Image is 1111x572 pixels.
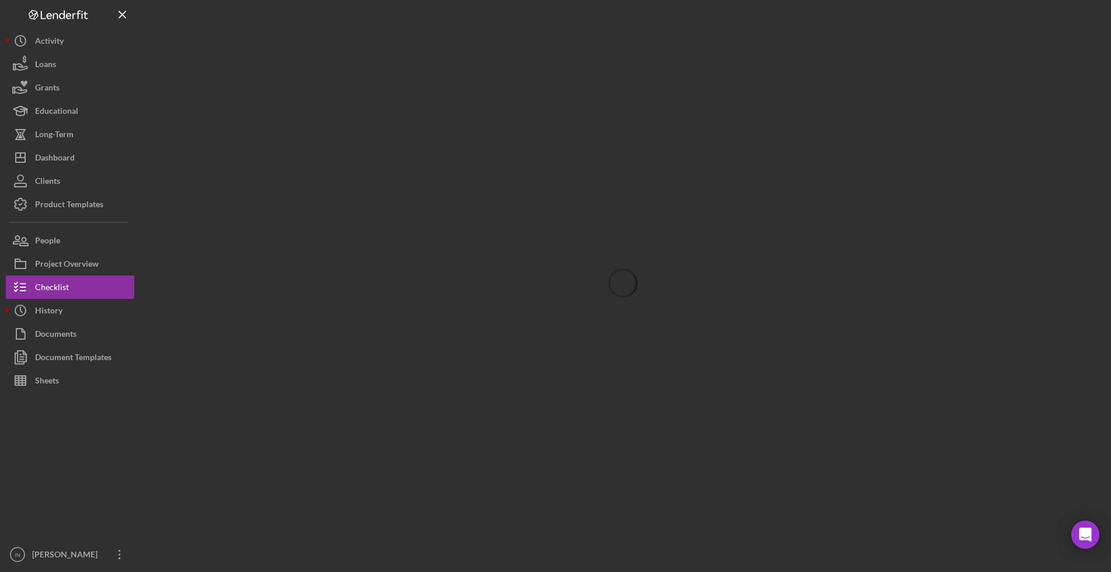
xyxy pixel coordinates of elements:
[6,76,134,99] button: Grants
[6,169,134,193] button: Clients
[1071,521,1099,549] div: Open Intercom Messenger
[35,146,75,172] div: Dashboard
[35,229,60,255] div: People
[35,169,60,196] div: Clients
[6,193,134,216] button: Product Templates
[35,322,76,348] div: Documents
[35,299,62,325] div: History
[35,53,56,79] div: Loans
[35,123,74,149] div: Long-Term
[6,346,134,369] button: Document Templates
[6,99,134,123] button: Educational
[6,369,134,392] button: Sheets
[35,252,99,278] div: Project Overview
[35,29,64,55] div: Activity
[29,543,105,569] div: [PERSON_NAME]
[35,369,59,395] div: Sheets
[6,252,134,275] button: Project Overview
[35,76,60,102] div: Grants
[6,322,134,346] button: Documents
[35,99,78,125] div: Educational
[35,193,103,219] div: Product Templates
[6,275,134,299] button: Checklist
[35,275,69,302] div: Checklist
[15,552,20,558] text: IN
[35,346,112,372] div: Document Templates
[6,29,134,53] button: Activity
[6,53,134,76] button: Loans
[6,146,134,169] button: Dashboard
[6,299,134,322] button: History
[6,229,134,252] button: People
[6,543,134,566] button: IN[PERSON_NAME]
[6,123,134,146] button: Long-Term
